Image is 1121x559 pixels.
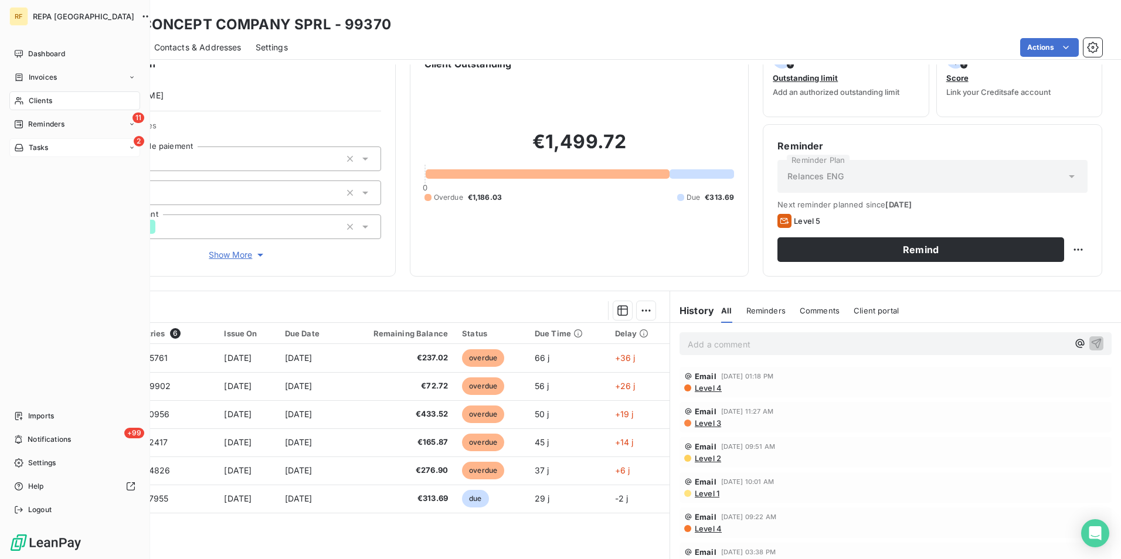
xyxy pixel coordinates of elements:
span: €72.72 [348,380,448,392]
span: +26 j [615,381,636,391]
span: [DATE] 01:18 PM [721,373,773,380]
span: Email [695,371,716,381]
span: [DATE] [285,381,312,391]
span: [DATE] [285,493,312,503]
span: Level 4 [694,383,722,393]
span: 29 j [535,493,550,503]
span: Email [695,512,716,521]
span: €276.90 [348,465,448,476]
span: Logout [28,505,52,515]
span: 50 j [535,409,549,419]
span: [DATE] [224,381,252,391]
span: Show More [209,249,266,261]
a: 2Tasks [9,138,140,157]
span: 11 [133,113,144,123]
span: [DATE] 03:38 PM [721,548,776,555]
span: -2 j [615,493,629,503]
div: Due Date [285,329,334,338]
span: Settings [28,458,56,468]
span: Imports [28,411,54,421]
span: Dashboard [28,49,65,59]
span: [DATE] [224,465,252,475]
span: Help [28,481,44,492]
span: Relances ENG [787,171,844,182]
span: Notifications [28,434,71,445]
a: Dashboard [9,45,140,63]
span: +6 j [615,465,630,475]
span: Contacts & Addresses [154,42,242,53]
h6: History [670,304,714,318]
span: due [462,490,488,507]
span: Clients [29,96,52,106]
span: 45 j [535,437,549,447]
div: Accounting Entries [91,328,210,339]
span: Outstanding limit [773,73,838,83]
span: Email [695,442,716,451]
span: [DATE] 09:51 AM [721,443,775,450]
input: Add a tag [155,221,165,232]
span: Reminders [746,306,786,315]
span: +14 j [615,437,634,447]
div: Open Intercom Messenger [1081,519,1109,547]
span: Tasks [29,142,49,153]
span: Level 2 [694,454,721,463]
span: €165.87 [348,437,448,448]
span: Invoices [29,72,57,83]
span: Overdue [434,192,463,203]
span: [DATE] [285,465,312,475]
span: [DATE] [285,409,312,419]
div: Due Time [535,329,601,338]
span: All [721,306,732,315]
span: €313.69 [348,493,448,505]
span: [DATE] [224,353,252,363]
span: Email [695,477,716,486]
span: +19 j [615,409,634,419]
button: Remind [777,237,1064,262]
span: 6 [170,328,181,339]
div: Remaining Balance [348,329,448,338]
h6: Reminder [777,139,1088,153]
span: Add an authorized outstanding limit [773,87,899,97]
a: Imports [9,407,140,425]
a: Settings [9,454,140,472]
span: 56 j [535,381,549,391]
span: Level 1 [694,489,719,498]
img: Logo LeanPay [9,533,82,552]
button: Actions [1020,38,1079,57]
span: overdue [462,377,504,395]
span: [DATE] [285,353,312,363]
h3: NEW CONCEPT COMPANY SPRL - 99370 [103,14,391,35]
span: overdue [462,349,504,367]
span: Level 5 [794,216,820,226]
span: Client portal [854,306,899,315]
div: Issue On [224,329,270,338]
span: Link your Creditsafe account [946,87,1051,97]
span: Email [695,407,716,416]
div: Status [462,329,521,338]
a: Help [9,477,140,496]
span: Due [687,192,700,203]
span: Next reminder planned since [777,200,1088,209]
span: €1,186.03 [468,192,502,203]
span: +36 j [615,353,636,363]
span: Level 4 [694,524,722,533]
span: Level 3 [694,418,721,428]
span: overdue [462,405,504,423]
span: €433.52 [348,408,448,420]
span: 66 j [535,353,550,363]
span: [DATE] [224,409,252,419]
span: 0 [423,183,427,192]
span: +99 [124,428,144,438]
span: [DATE] 10:01 AM [721,478,774,485]
span: 2 [134,136,144,146]
a: 11Reminders [9,115,140,134]
div: Delay [615,329,663,338]
span: [DATE] [885,200,912,209]
span: €237.02 [348,352,448,364]
span: Comments [800,306,840,315]
button: ScoreLink your Creditsafe account [936,42,1102,117]
span: [DATE] [285,437,312,447]
span: Settings [256,42,288,53]
span: [DATE] 11:27 AM [721,408,773,415]
a: Clients [9,91,140,110]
